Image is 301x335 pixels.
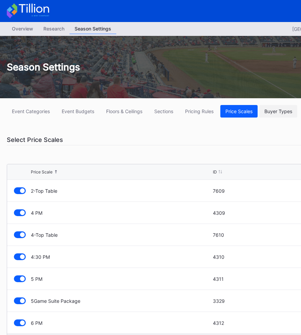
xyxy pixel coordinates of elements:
[149,105,178,118] button: Sections
[7,24,38,34] a: Overview
[31,210,211,216] div: 4 PM
[220,105,258,118] button: Price Scales
[31,188,211,194] div: 2-Top Table
[101,105,147,118] button: Floors & Ceilings
[12,108,50,114] div: Event Categories
[106,108,142,114] div: Floors & Ceilings
[7,105,55,118] button: Event Categories
[31,169,53,174] div: Price Scale
[264,108,292,114] div: Buyer Types
[225,108,253,114] div: Price Scales
[213,169,217,174] div: ID
[259,105,297,118] button: Buyer Types
[154,108,173,114] div: Sections
[180,105,219,118] button: Pricing Rules
[57,105,99,118] button: Event Budgets
[31,276,211,282] div: 5 PM
[31,254,211,260] div: 4:30 PM
[69,24,116,34] a: Season Settings
[31,298,211,304] div: 5Game Suite Package
[31,232,211,238] div: 4-Top Table
[38,24,69,34] a: Research
[185,108,214,114] div: Pricing Rules
[62,108,94,114] div: Event Budgets
[31,320,211,326] div: 6 PM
